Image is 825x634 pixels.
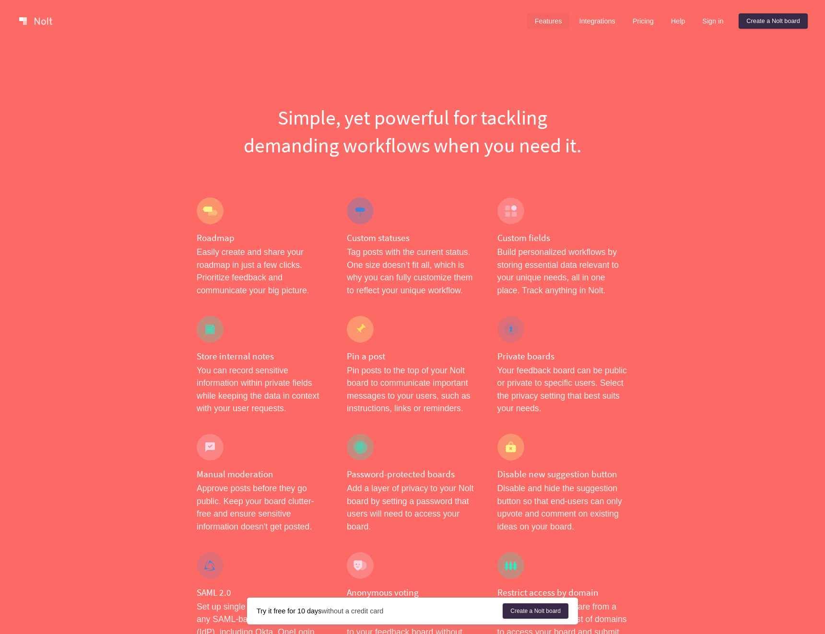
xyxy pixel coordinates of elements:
[571,13,623,29] a: Integrations
[497,468,628,480] h4: Disable new suggestion button
[257,606,503,616] div: without a credit card
[347,587,478,599] h4: Anonymous voting
[197,364,328,415] p: You can record sensitive information within private fields while keeping the data in context with...
[197,232,328,244] h4: Roadmap
[347,246,478,297] p: Tag posts with the current status. One size doesn’t fit all, which is why you can fully customize...
[347,364,478,415] p: Pin posts to the top of your Nolt board to communicate important messages to your users, such as ...
[625,13,661,29] a: Pricing
[527,13,570,29] a: Features
[663,13,693,29] a: Help
[197,104,628,159] h1: Simple, yet powerful for tackling demanding workflows when you need it.
[497,587,628,599] h4: Restrict access by domain
[197,482,328,533] p: Approve posts before they go public. Keep your board clutter-free and ensure sensitive informatio...
[347,482,478,533] p: Add a layer of privacy to your Nolt board by setting a password that users will need to access yo...
[497,350,628,362] h4: Private boards
[739,13,808,29] a: Create a Nolt board
[257,607,321,615] strong: Try it free for 10 days
[347,350,478,362] h4: Pin a post
[497,364,628,415] p: Your feedback board can be public or private to specific users. Select the privacy setting that b...
[695,13,731,29] a: Sign in
[497,232,628,244] h4: Custom fields
[197,246,328,297] p: Easily create and share your roadmap in just a few clicks. Prioritize feedback and communicate yo...
[503,603,568,619] a: Create a Nolt board
[497,482,628,533] p: Disable and hide the suggestion button so that end-users can only upvote and comment on existing ...
[197,350,328,362] h4: Store internal notes
[197,587,328,599] h4: SAML 2.0
[197,468,328,480] h4: Manual moderation
[497,246,628,297] p: Build personalized workflows by storing essential data relevant to your unique needs, all in one ...
[347,232,478,244] h4: Custom statuses
[347,468,478,480] h4: Password-protected boards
